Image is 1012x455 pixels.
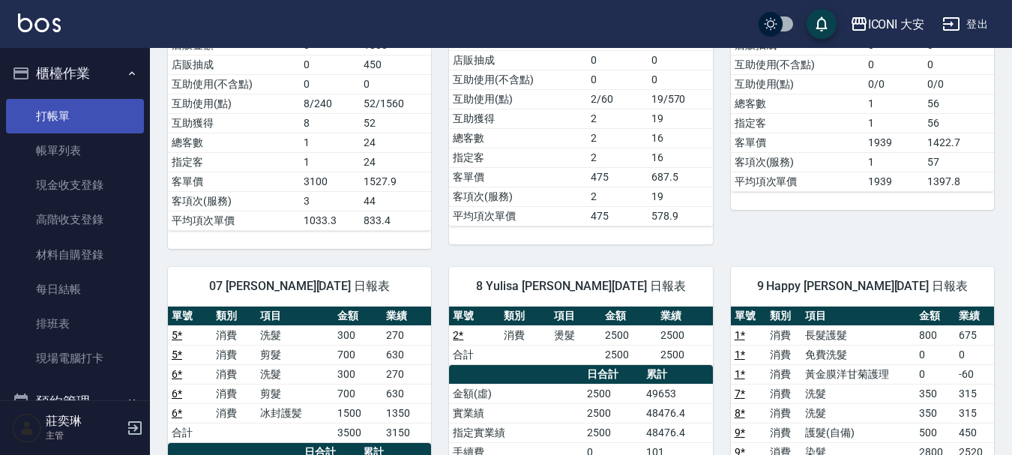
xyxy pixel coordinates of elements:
[766,364,801,384] td: 消費
[587,89,648,109] td: 2/60
[731,152,865,172] td: 客項次(服務)
[6,341,144,376] a: 現場電腦打卡
[212,325,256,345] td: 消費
[955,364,994,384] td: -60
[212,345,256,364] td: 消費
[300,152,360,172] td: 1
[382,423,431,442] td: 3150
[550,325,600,345] td: 燙髮
[334,384,382,403] td: 700
[382,384,431,403] td: 630
[168,172,300,191] td: 客單價
[648,148,713,167] td: 16
[382,364,431,384] td: 270
[449,206,586,226] td: 平均項次單價
[334,403,382,423] td: 1500
[587,70,648,89] td: 0
[449,403,583,423] td: 實業績
[168,94,300,113] td: 互助使用(點)
[955,345,994,364] td: 0
[449,89,586,109] td: 互助使用(點)
[300,113,360,133] td: 8
[648,128,713,148] td: 16
[955,403,994,423] td: 315
[6,54,144,93] button: 櫃檯作業
[864,152,924,172] td: 1
[801,384,915,403] td: 洗髮
[300,94,360,113] td: 8/240
[6,307,144,341] a: 排班表
[915,325,954,345] td: 800
[360,211,431,230] td: 833.4
[583,423,642,442] td: 2500
[449,109,586,128] td: 互助獲得
[360,94,431,113] td: 52/1560
[915,307,954,326] th: 金額
[731,74,865,94] td: 互助使用(點)
[449,307,712,365] table: a dense table
[601,325,657,345] td: 2500
[212,307,256,326] th: 類別
[587,148,648,167] td: 2
[864,172,924,191] td: 1939
[657,307,712,326] th: 業績
[642,384,713,403] td: 49653
[801,307,915,326] th: 項目
[449,148,586,167] td: 指定客
[500,307,550,326] th: 類別
[936,10,994,38] button: 登出
[300,133,360,152] td: 1
[801,403,915,423] td: 洗髮
[256,345,334,364] td: 剪髮
[256,307,334,326] th: 項目
[360,133,431,152] td: 24
[801,364,915,384] td: 黃金膜洋甘菊護理
[360,152,431,172] td: 24
[766,423,801,442] td: 消費
[360,113,431,133] td: 52
[6,382,144,421] button: 預約管理
[648,50,713,70] td: 0
[449,128,586,148] td: 總客數
[731,172,865,191] td: 平均項次單價
[731,113,865,133] td: 指定客
[168,307,212,326] th: 單號
[46,429,122,442] p: 主管
[6,238,144,272] a: 材料自購登錄
[168,211,300,230] td: 平均項次單價
[334,345,382,364] td: 700
[334,325,382,345] td: 300
[467,279,694,294] span: 8 Yulisa [PERSON_NAME][DATE] 日報表
[587,128,648,148] td: 2
[300,172,360,191] td: 3100
[648,70,713,89] td: 0
[212,364,256,384] td: 消費
[642,403,713,423] td: 48476.4
[382,403,431,423] td: 1350
[449,345,499,364] td: 合計
[500,325,550,345] td: 消費
[168,74,300,94] td: 互助使用(不含點)
[648,109,713,128] td: 19
[864,55,924,74] td: 0
[915,423,954,442] td: 500
[915,403,954,423] td: 350
[648,167,713,187] td: 687.5
[256,325,334,345] td: 洗髮
[648,206,713,226] td: 578.9
[924,94,994,113] td: 56
[601,345,657,364] td: 2500
[801,325,915,345] td: 長髮護髮
[587,109,648,128] td: 2
[587,206,648,226] td: 475
[168,307,431,443] table: a dense table
[915,384,954,403] td: 350
[6,272,144,307] a: 每日結帳
[924,74,994,94] td: 0/0
[587,50,648,70] td: 0
[924,113,994,133] td: 56
[864,113,924,133] td: 1
[915,345,954,364] td: 0
[168,152,300,172] td: 指定客
[449,50,586,70] td: 店販抽成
